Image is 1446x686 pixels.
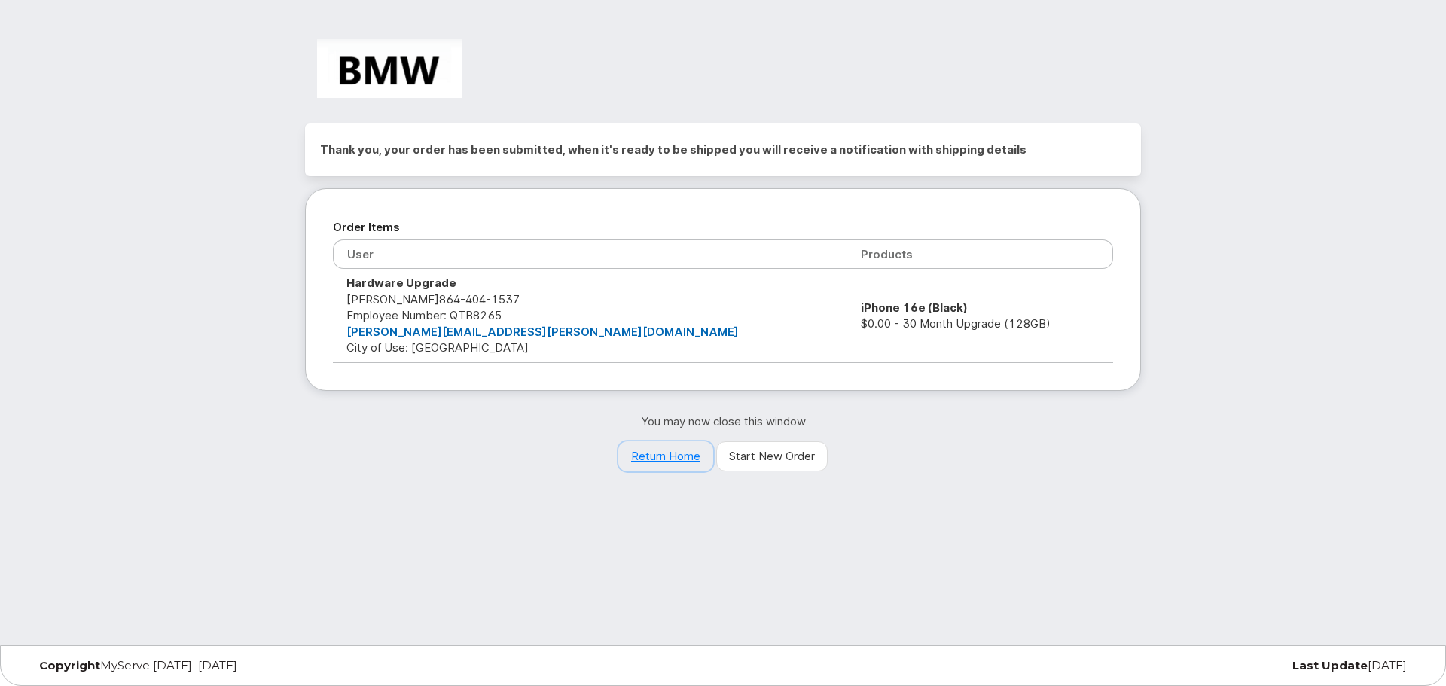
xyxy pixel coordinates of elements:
div: [DATE] [955,660,1418,672]
img: BMW Manufacturing Co LLC [317,39,462,98]
strong: Copyright [39,658,100,672]
a: [PERSON_NAME][EMAIL_ADDRESS][PERSON_NAME][DOMAIN_NAME] [346,325,739,339]
a: Return Home [618,441,713,471]
span: 1537 [486,292,520,306]
td: $0.00 - 30 Month Upgrade (128GB) [847,269,1113,362]
td: [PERSON_NAME] City of Use: [GEOGRAPHIC_DATA] [333,269,847,362]
a: Start New Order [716,441,828,471]
h2: Order Items [333,216,1113,239]
p: You may now close this window [305,413,1141,429]
strong: Hardware Upgrade [346,276,456,290]
strong: Last Update [1292,658,1368,672]
strong: iPhone 16e (Black) [861,300,968,315]
th: User [333,239,847,269]
span: Employee Number: QTB8265 [346,308,502,322]
iframe: Messenger Launcher [1380,620,1435,675]
span: 864 [439,292,520,306]
span: 404 [460,292,486,306]
h2: Thank you, your order has been submitted, when it's ready to be shipped you will receive a notifi... [320,139,1126,161]
div: MyServe [DATE]–[DATE] [28,660,491,672]
th: Products [847,239,1113,269]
